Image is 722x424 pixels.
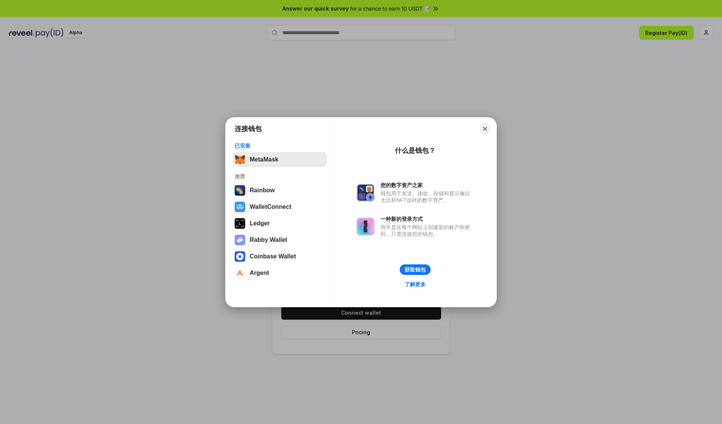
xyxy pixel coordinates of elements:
[235,142,325,149] div: 已安装
[235,173,325,180] div: 推荐
[395,146,435,155] div: 什么是钱包？
[405,266,426,273] div: 获取钱包
[232,249,327,264] button: Coinbase Wallet
[232,216,327,231] button: Ledger
[400,279,430,289] a: 了解更多
[235,235,245,245] img: svg+xml,%3Csvg%20xmlns%3D%22http%3A%2F%2Fwww.w3.org%2F2000%2Fsvg%22%20fill%3D%22none%22%20viewBox...
[400,264,431,275] button: 获取钱包
[250,156,278,163] div: MetaMask
[381,182,474,189] div: 您的数字资产之家
[381,190,474,204] div: 钱包用于发送、接收、存储和显示像以太坊和NFT这样的数字资产。
[232,266,327,281] button: Argent
[405,281,426,288] div: 了解更多
[235,154,245,165] img: svg+xml,%3Csvg%20fill%3D%22none%22%20height%3D%2233%22%20viewBox%3D%220%200%2035%2033%22%20width%...
[235,218,245,229] img: svg+xml,%3Csvg%20xmlns%3D%22http%3A%2F%2Fwww.w3.org%2F2000%2Fsvg%22%20width%3D%2228%22%20height%3...
[250,237,287,243] div: Rabby Wallet
[232,232,327,247] button: Rabby Wallet
[480,124,490,134] button: Close
[250,220,270,227] div: Ledger
[250,187,275,194] div: Rainbow
[381,216,474,222] div: 一种新的登录方式
[235,124,262,133] h1: 连接钱包
[232,183,327,198] button: Rainbow
[381,224,474,237] div: 而不是在每个网站上创建新的账户和密码，只需连接您的钱包。
[235,251,245,262] img: svg+xml,%3Csvg%20width%3D%2228%22%20height%3D%2228%22%20viewBox%3D%220%200%2028%2028%22%20fill%3D...
[356,184,375,202] img: svg+xml,%3Csvg%20xmlns%3D%22http%3A%2F%2Fwww.w3.org%2F2000%2Fsvg%22%20fill%3D%22none%22%20viewBox...
[250,270,269,276] div: Argent
[235,268,245,278] img: svg+xml,%3Csvg%20width%3D%2228%22%20height%3D%2228%22%20viewBox%3D%220%200%2028%2028%22%20fill%3D...
[232,199,327,214] button: WalletConnect
[235,202,245,212] img: svg+xml,%3Csvg%20width%3D%2228%22%20height%3D%2228%22%20viewBox%3D%220%200%2028%2028%22%20fill%3D...
[356,217,375,235] img: svg+xml,%3Csvg%20xmlns%3D%22http%3A%2F%2Fwww.w3.org%2F2000%2Fsvg%22%20fill%3D%22none%22%20viewBox...
[250,204,291,210] div: WalletConnect
[250,253,296,260] div: Coinbase Wallet
[232,152,327,167] button: MetaMask
[235,185,245,196] img: svg+xml,%3Csvg%20width%3D%22120%22%20height%3D%22120%22%20viewBox%3D%220%200%20120%20120%22%20fil...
